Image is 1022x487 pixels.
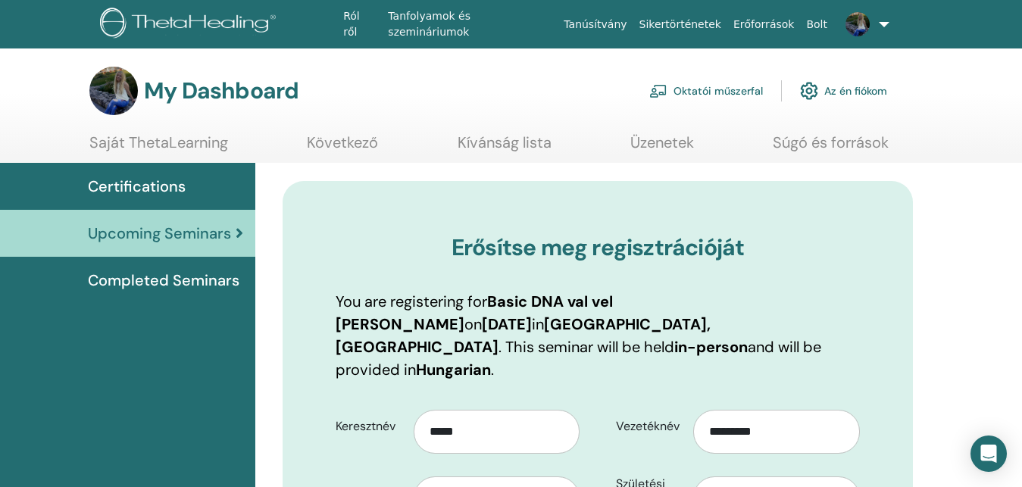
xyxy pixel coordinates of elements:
[674,337,748,357] b: in-person
[336,234,860,261] h3: Erősítse meg regisztrációját
[458,133,552,163] a: Kívánság lista
[773,133,889,163] a: Súgó és források
[633,11,727,39] a: Sikertörténetek
[89,67,138,115] img: default.jpg
[324,412,413,441] label: Keresztnév
[630,133,694,163] a: Üzenetek
[88,269,239,292] span: Completed Seminars
[727,11,800,39] a: Erőforrások
[649,74,763,108] a: Oktatói műszerfal
[144,77,298,105] h3: My Dashboard
[336,290,860,381] p: You are registering for on in . This seminar will be held and will be provided in .
[800,11,833,39] a: Bolt
[482,314,532,334] b: [DATE]
[558,11,633,39] a: Tanúsítvány
[416,360,491,379] b: Hungarian
[382,2,558,46] a: Tanfolyamok és szemináriumok
[649,84,667,98] img: chalkboard-teacher.svg
[605,412,693,441] label: Vezetéknév
[800,74,887,108] a: Az én fiókom
[88,222,231,245] span: Upcoming Seminars
[89,133,228,163] a: Saját ThetaLearning
[970,435,1007,472] div: Open Intercom Messenger
[800,78,818,104] img: cog.svg
[845,12,870,36] img: default.jpg
[88,175,186,198] span: Certifications
[337,2,382,46] a: Ról ről
[100,8,281,42] img: logo.png
[307,133,378,163] a: Következő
